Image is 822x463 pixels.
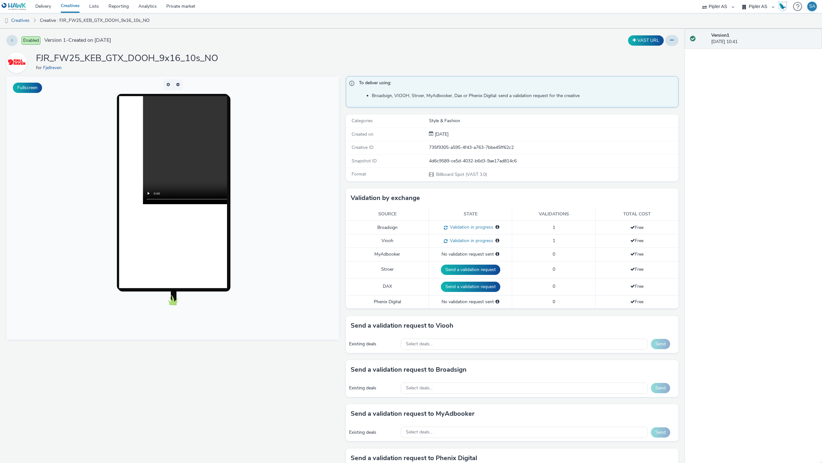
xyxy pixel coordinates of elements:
[346,221,429,234] td: Broadsign
[352,158,377,164] span: Snapshot ID
[349,385,398,391] div: Existing deals
[429,158,678,164] div: 4d6c9589-ce5d-4032-b6d3-9ae17ad814c6
[349,429,398,436] div: Existing deals
[7,53,26,72] img: Fjellreven
[778,1,790,12] a: Hawk Academy
[495,251,499,258] div: Please select a deal below and click on Send to send a validation request to MyAdbooker.
[630,283,643,289] span: Free
[651,383,670,393] button: Send
[651,427,670,438] button: Send
[553,283,555,289] span: 0
[352,171,366,177] span: Format
[441,265,500,275] button: Send a validation request
[429,118,678,124] div: Style & Fashion
[630,299,643,305] span: Free
[44,37,111,44] span: Version 1 - Created on [DATE]
[495,299,499,305] div: Please select a deal below and click on Send to send a validation request to Phenix Digital.
[406,430,433,435] span: Select deals...
[36,52,218,65] h1: FJR_FW25_KEB_GTX_DOOH_9x16_10s_NO
[711,32,729,38] strong: Version 1
[13,83,42,93] button: Fullscreen
[432,251,509,258] div: No validation request sent
[351,453,477,463] h3: Send a validation request to Phenix Digital
[448,224,493,230] span: Validation in progress
[346,261,429,278] td: Stroer
[36,65,43,71] span: for
[630,251,643,257] span: Free
[595,208,678,221] th: Total cost
[351,365,467,375] h3: Send a validation request to Broadsign
[346,234,429,248] td: Viooh
[352,144,373,150] span: Creative ID
[372,93,675,99] li: Broadsign, VIOOH, Stroer, MyAdbooker, Dax or Phenix Digital: send a validation request for the cr...
[433,131,449,137] span: [DATE]
[630,238,643,244] span: Free
[553,299,555,305] span: 0
[349,341,398,347] div: Existing deals
[406,386,433,391] span: Select deals...
[630,266,643,272] span: Free
[433,131,449,138] div: Creation 19 August 2025, 10:41
[778,1,787,12] img: Hawk Academy
[2,3,26,11] img: undefined Logo
[352,131,373,137] span: Created on
[37,13,153,28] a: Creative : FJR_FW25_KEB_GTX_DOOH_9x16_10s_NO
[6,59,30,66] a: Fjellreven
[346,295,429,308] td: Phenix Digital
[351,193,420,203] h3: Validation by exchange
[429,208,512,221] th: State
[553,224,555,231] span: 1
[809,2,815,11] div: SA
[448,238,493,244] span: Validation in progress
[3,18,10,24] img: dooh
[351,409,475,419] h3: Send a validation request to MyAdbooker
[346,248,429,261] td: MyAdbooker
[441,282,500,292] button: Send a validation request
[553,266,555,272] span: 0
[352,118,373,124] span: Categories
[553,251,555,257] span: 0
[359,80,672,88] span: To deliver using:
[346,278,429,295] td: DAX
[22,36,40,45] span: Enabled
[435,171,487,177] span: Billboard Spot (VAST 3.0)
[651,339,670,349] button: Send
[512,208,595,221] th: Validations
[346,208,429,221] th: Source
[351,321,453,331] h3: Send a validation request to Viooh
[429,144,678,151] div: 735f9305-a595-4f43-a763-7bbe45ff62c2
[630,224,643,231] span: Free
[553,238,555,244] span: 1
[626,35,665,46] div: Duplicate the creative as a VAST URL
[406,341,433,347] span: Select deals...
[43,65,64,71] a: Fjellreven
[711,32,817,45] div: [DATE] 10:41
[628,35,664,46] button: VAST URL
[432,299,509,305] div: No validation request sent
